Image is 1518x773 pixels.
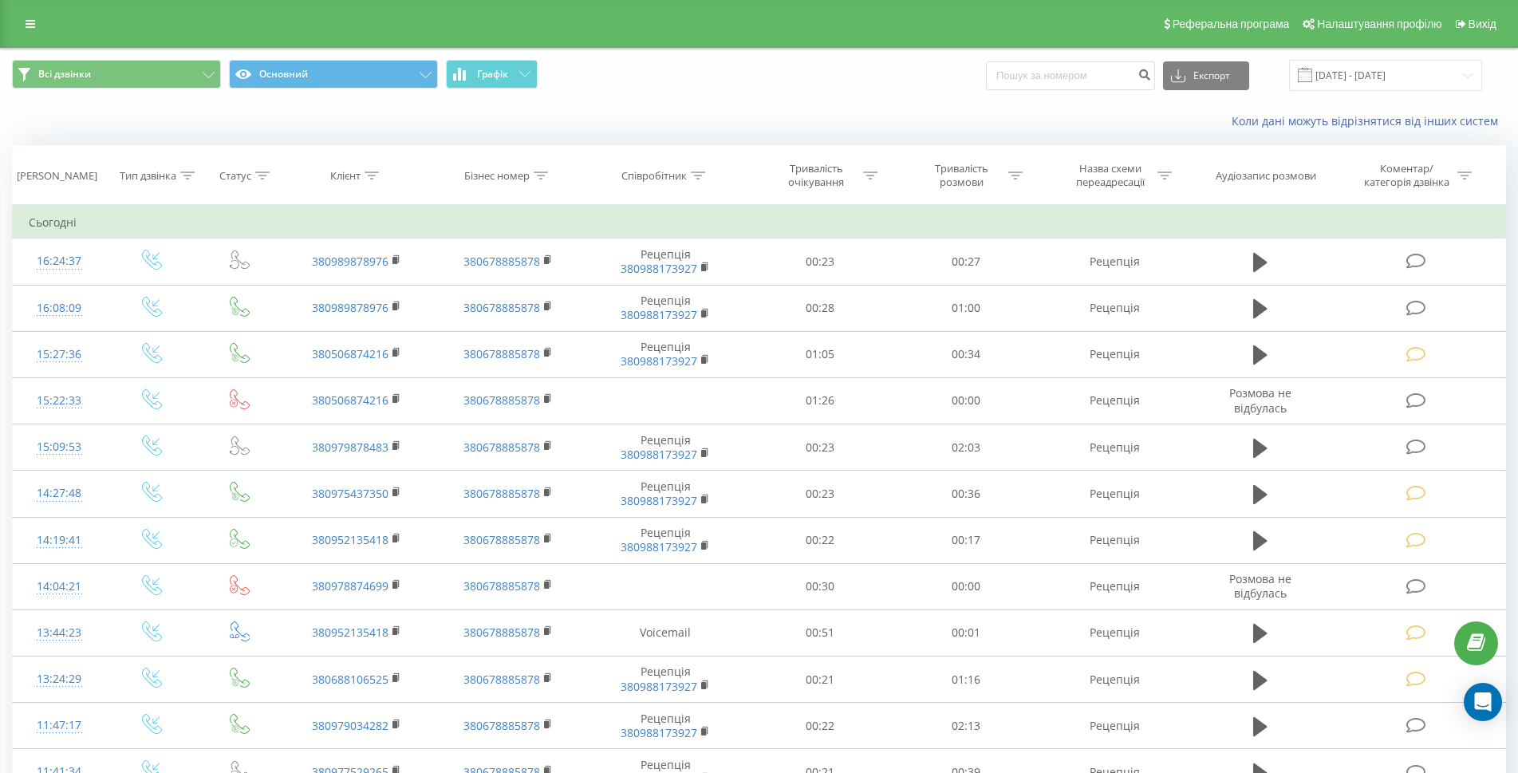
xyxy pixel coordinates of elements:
[747,331,893,377] td: 01:05
[312,672,388,687] a: 380688106525
[1039,239,1190,285] td: Рецепція
[1163,61,1249,90] button: Експорт
[29,339,89,370] div: 15:27:36
[893,424,1039,471] td: 02:03
[893,563,1039,609] td: 00:00
[312,300,388,315] a: 380989878976
[1039,377,1190,424] td: Рецепція
[29,664,89,695] div: 13:24:29
[584,331,747,377] td: Рецепція
[747,609,893,656] td: 00:51
[312,532,388,547] a: 380952135418
[29,478,89,509] div: 14:27:48
[477,69,508,80] span: Графік
[621,169,687,183] div: Співробітник
[29,246,89,277] div: 16:24:37
[312,254,388,269] a: 380989878976
[29,525,89,556] div: 14:19:41
[312,625,388,640] a: 380952135418
[1039,471,1190,517] td: Рецепція
[463,718,540,733] a: 380678885878
[893,703,1039,749] td: 02:13
[464,169,530,183] div: Бізнес номер
[747,703,893,749] td: 00:22
[747,239,893,285] td: 00:23
[463,578,540,594] a: 380678885878
[1039,657,1190,703] td: Рецепція
[1039,517,1190,563] td: Рецепція
[29,710,89,741] div: 11:47:17
[893,377,1039,424] td: 00:00
[621,261,697,276] a: 380988173927
[893,239,1039,285] td: 00:27
[463,440,540,455] a: 380678885878
[774,162,859,189] div: Тривалість очікування
[29,571,89,602] div: 14:04:21
[13,207,1506,239] td: Сьогодні
[1229,385,1291,415] span: Розмова не відбулась
[29,385,89,416] div: 15:22:33
[747,517,893,563] td: 00:22
[747,424,893,471] td: 00:23
[584,239,747,285] td: Рецепція
[463,532,540,547] a: 380678885878
[893,285,1039,331] td: 01:00
[621,493,697,508] a: 380988173927
[330,169,361,183] div: Клієнт
[621,539,697,554] a: 380988173927
[463,486,540,501] a: 380678885878
[1229,571,1291,601] span: Розмова не відбулась
[463,625,540,640] a: 380678885878
[747,657,893,703] td: 00:21
[312,392,388,408] a: 380506874216
[621,725,697,740] a: 380988173927
[986,61,1155,90] input: Пошук за номером
[29,617,89,649] div: 13:44:23
[1317,18,1441,30] span: Налаштування профілю
[312,440,388,455] a: 380979878483
[584,657,747,703] td: Рецепція
[584,471,747,517] td: Рецепція
[1068,162,1153,189] div: Назва схеми переадресації
[747,377,893,424] td: 01:26
[621,353,697,369] a: 380988173927
[219,169,251,183] div: Статус
[312,718,388,733] a: 380979034282
[1216,169,1316,183] div: Аудіозапис розмови
[893,471,1039,517] td: 00:36
[17,169,97,183] div: [PERSON_NAME]
[621,447,697,462] a: 380988173927
[747,471,893,517] td: 00:23
[463,254,540,269] a: 380678885878
[747,563,893,609] td: 00:30
[120,169,176,183] div: Тип дзвінка
[584,285,747,331] td: Рецепція
[621,307,697,322] a: 380988173927
[893,609,1039,656] td: 00:01
[919,162,1004,189] div: Тривалість розмови
[29,293,89,324] div: 16:08:09
[1464,683,1502,721] div: Open Intercom Messenger
[229,60,438,89] button: Основний
[584,424,747,471] td: Рецепція
[1039,563,1190,609] td: Рецепція
[312,578,388,594] a: 380978874699
[1039,285,1190,331] td: Рецепція
[1039,609,1190,656] td: Рецепція
[12,60,221,89] button: Всі дзвінки
[1469,18,1496,30] span: Вихід
[463,392,540,408] a: 380678885878
[38,68,91,81] span: Всі дзвінки
[893,331,1039,377] td: 00:34
[312,346,388,361] a: 380506874216
[1360,162,1453,189] div: Коментар/категорія дзвінка
[1039,424,1190,471] td: Рецепція
[463,346,540,361] a: 380678885878
[1039,703,1190,749] td: Рецепція
[621,679,697,694] a: 380988173927
[312,486,388,501] a: 380975437350
[893,657,1039,703] td: 01:16
[584,703,747,749] td: Рецепція
[463,300,540,315] a: 380678885878
[1173,18,1290,30] span: Реферальна програма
